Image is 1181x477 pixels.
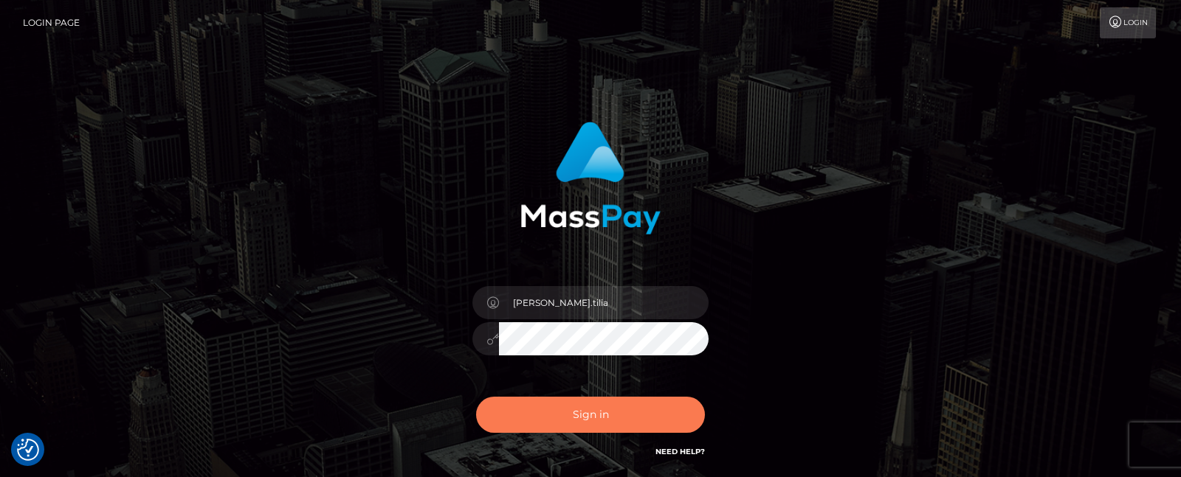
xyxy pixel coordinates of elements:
button: Consent Preferences [17,439,39,461]
input: Username... [499,286,709,319]
a: Need Help? [655,447,705,456]
img: MassPay Login [520,122,661,234]
button: Sign in [476,397,705,433]
a: Login Page [23,7,80,38]
a: Login [1100,7,1156,38]
img: Revisit consent button [17,439,39,461]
